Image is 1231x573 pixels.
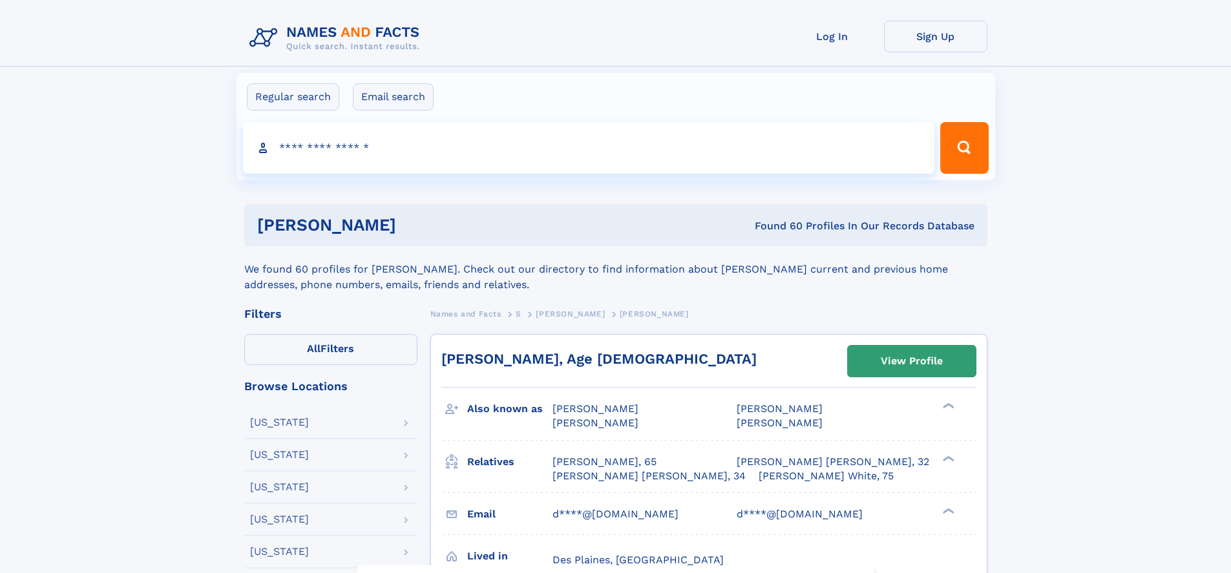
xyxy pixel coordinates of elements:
input: search input [243,122,935,174]
div: [US_STATE] [250,514,309,525]
div: View Profile [881,346,943,376]
a: [PERSON_NAME], Age [DEMOGRAPHIC_DATA] [441,351,757,367]
h3: Also known as [467,398,552,420]
span: Des Plaines, [GEOGRAPHIC_DATA] [552,554,724,566]
button: Search Button [940,122,988,174]
a: Sign Up [884,21,987,52]
a: [PERSON_NAME], 65 [552,455,657,469]
img: Logo Names and Facts [244,21,430,56]
label: Filters [244,334,417,365]
div: Browse Locations [244,380,417,392]
span: [PERSON_NAME] [536,309,605,318]
div: [US_STATE] [250,450,309,460]
div: [US_STATE] [250,482,309,492]
h1: [PERSON_NAME] [257,217,576,233]
div: We found 60 profiles for [PERSON_NAME]. Check out our directory to find information about [PERSON... [244,246,987,293]
div: Found 60 Profiles In Our Records Database [575,219,974,233]
a: [PERSON_NAME] White, 75 [759,469,894,483]
div: ❯ [940,454,955,463]
a: S [516,306,521,322]
a: Names and Facts [430,306,501,322]
a: [PERSON_NAME] [PERSON_NAME], 32 [737,455,929,469]
span: [PERSON_NAME] [552,417,638,429]
h3: Email [467,503,552,525]
span: [PERSON_NAME] [737,402,823,415]
span: [PERSON_NAME] [737,417,823,429]
a: Log In [781,21,884,52]
h3: Relatives [467,451,552,473]
div: ❯ [940,506,955,515]
span: [PERSON_NAME] [552,402,638,415]
a: [PERSON_NAME] [536,306,605,322]
span: S [516,309,521,318]
div: ❯ [940,402,955,410]
label: Email search [353,83,434,110]
div: Filters [244,308,417,320]
a: View Profile [848,346,976,377]
div: [US_STATE] [250,547,309,557]
label: Regular search [247,83,339,110]
h3: Lived in [467,545,552,567]
a: [PERSON_NAME] [PERSON_NAME], 34 [552,469,746,483]
div: [US_STATE] [250,417,309,428]
span: All [307,342,321,355]
span: [PERSON_NAME] [620,309,689,318]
